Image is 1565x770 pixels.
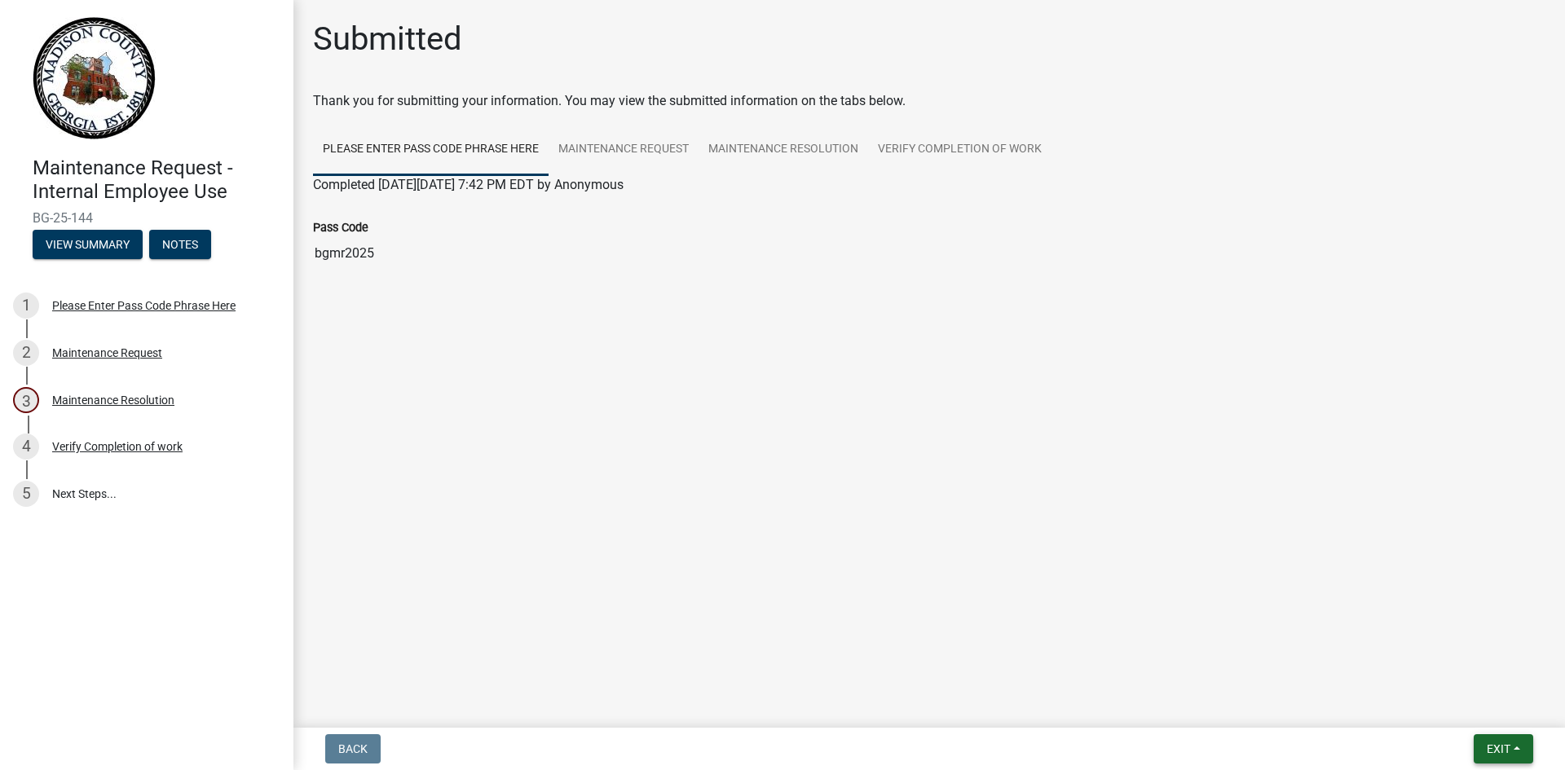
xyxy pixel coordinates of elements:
[313,222,368,234] label: Pass Code
[13,340,39,366] div: 2
[33,156,280,204] h4: Maintenance Request - Internal Employee Use
[313,124,549,176] a: Please Enter Pass Code Phrase Here
[313,91,1545,111] div: Thank you for submitting your information. You may view the submitted information on the tabs below.
[13,433,39,460] div: 4
[33,230,143,259] button: View Summary
[13,387,39,413] div: 3
[699,124,868,176] a: Maintenance Resolution
[52,441,183,452] div: Verify Completion of work
[52,347,162,359] div: Maintenance Request
[33,210,261,226] span: BG-25-144
[13,481,39,507] div: 5
[13,293,39,319] div: 1
[52,300,236,311] div: Please Enter Pass Code Phrase Here
[549,124,699,176] a: Maintenance Request
[149,239,211,252] wm-modal-confirm: Notes
[52,394,174,406] div: Maintenance Resolution
[325,734,381,763] button: Back
[868,124,1051,176] a: Verify Completion of work
[33,239,143,252] wm-modal-confirm: Summary
[338,742,368,755] span: Back
[149,230,211,259] button: Notes
[313,20,462,59] h1: Submitted
[1487,742,1510,755] span: Exit
[1474,734,1533,763] button: Exit
[33,17,156,139] img: Madison County, Georgia
[313,177,624,192] span: Completed [DATE][DATE] 7:42 PM EDT by Anonymous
